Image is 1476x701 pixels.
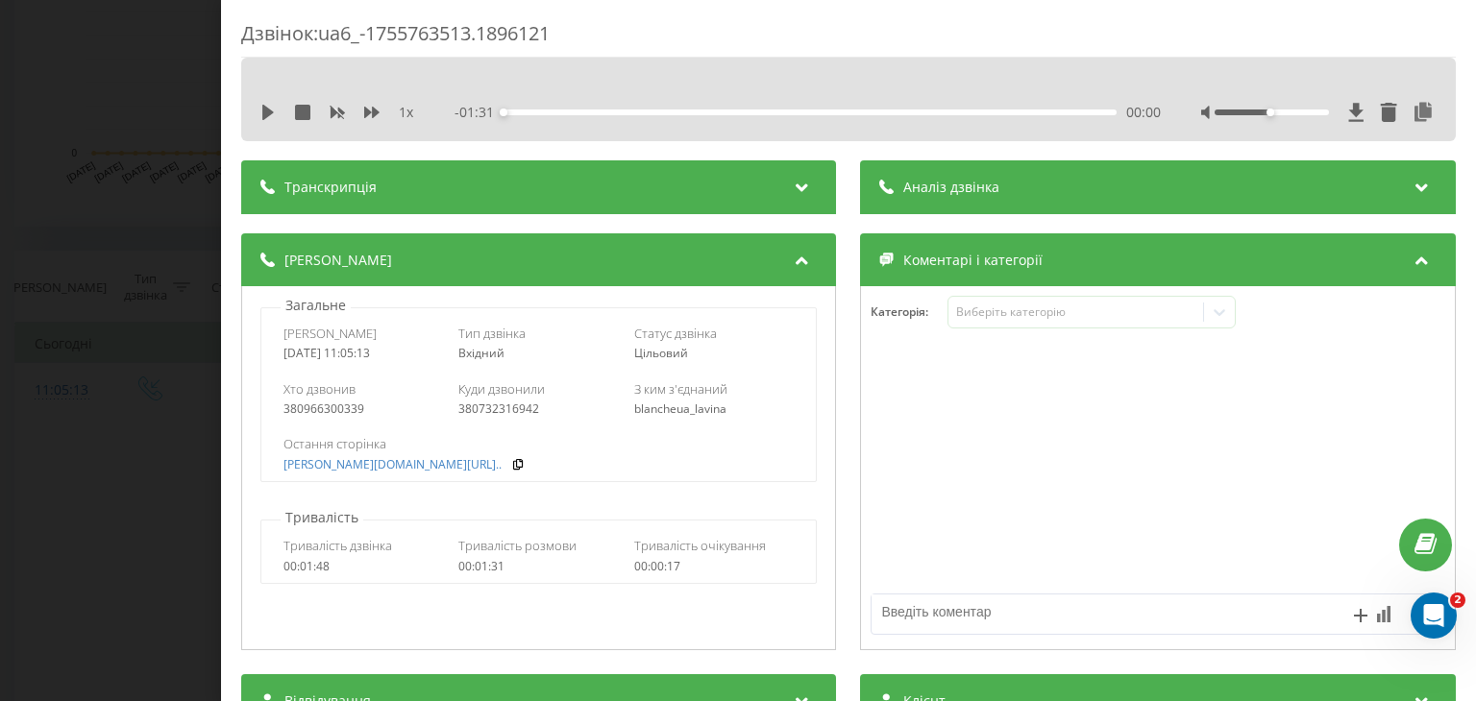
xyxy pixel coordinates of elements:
[283,347,444,360] div: [DATE] 11:05:13
[1267,109,1274,116] div: Accessibility label
[1450,592,1465,608] span: 2
[399,103,413,122] span: 1 x
[459,537,578,554] span: Тривалість розмови
[904,178,1000,197] span: Аналіз дзвінка
[634,560,795,573] div: 00:00:17
[283,537,392,554] span: Тривалість дзвінка
[872,305,948,319] h4: Категорія :
[283,560,444,573] div: 00:01:48
[501,109,508,116] div: Accessibility label
[284,251,392,270] span: [PERSON_NAME]
[459,560,620,573] div: 00:01:31
[634,345,688,361] span: Цільовий
[459,380,546,398] span: Куди дзвонили
[956,304,1196,320] div: Виберіть категорію
[634,325,717,342] span: Статус дзвінка
[283,435,386,452] span: Остання сторінка
[283,380,356,398] span: Хто дзвонив
[459,325,527,342] span: Тип дзвінка
[634,537,766,554] span: Тривалість очікування
[1411,592,1457,639] iframe: Intercom live chat
[1126,103,1161,122] span: 00:00
[459,345,505,361] span: Вхідний
[283,325,377,342] span: [PERSON_NAME]
[634,380,727,398] span: З ким з'єднаний
[283,402,444,416] div: 380966300339
[634,402,795,416] div: blancheua_lavina
[459,402,620,416] div: 380732316942
[455,103,504,122] span: - 01:31
[284,178,377,197] span: Транскрипція
[283,458,502,471] a: [PERSON_NAME][DOMAIN_NAME][URL]..
[241,20,1456,58] div: Дзвінок : ua6_-1755763513.1896121
[281,296,351,315] p: Загальне
[904,251,1044,270] span: Коментарі і категорії
[281,508,363,527] p: Тривалість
